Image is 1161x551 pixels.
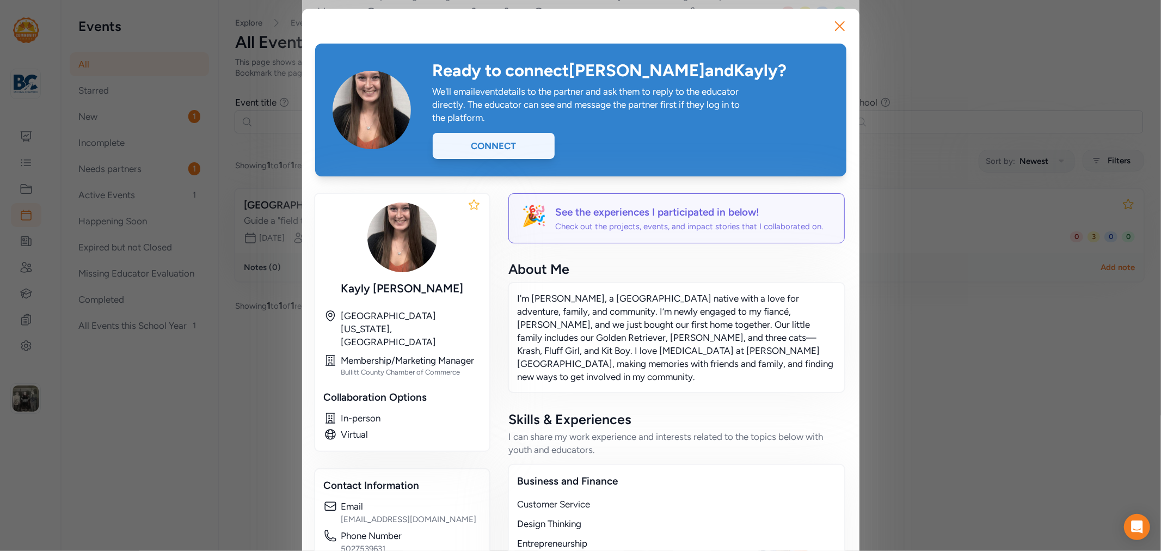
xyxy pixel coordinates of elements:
[333,71,411,149] img: h0GcCM1aRQWXUTSbhDzT
[433,61,829,81] div: Ready to connect [PERSON_NAME] and Kayly ?
[509,430,844,456] div: I can share my work experience and interests related to the topics below with youth and educators.
[324,478,481,493] div: Contact Information
[341,500,481,513] div: Email
[341,428,481,441] div: Virtual
[433,85,746,124] div: We'll email event details to the partner and ask them to reply to the educator directly. The educ...
[556,205,824,220] div: See the experiences I participated in below!
[518,537,836,550] div: Entrepreneurship
[324,281,481,296] div: Kayly [PERSON_NAME]
[367,203,437,272] img: h0GcCM1aRQWXUTSbhDzT
[341,309,481,348] div: [GEOGRAPHIC_DATA][US_STATE], [GEOGRAPHIC_DATA]
[341,514,481,525] div: [EMAIL_ADDRESS][DOMAIN_NAME]
[341,412,481,425] div: In-person
[341,368,481,377] div: Bullitt County Chamber of Commerce
[518,517,836,530] div: Design Thinking
[518,292,836,383] p: I'm [PERSON_NAME], a [GEOGRAPHIC_DATA] native with a love for adventure, family, and community. I...
[556,221,824,232] div: Check out the projects, events, and impact stories that I collaborated on.
[509,260,844,278] div: About Me
[341,529,481,542] div: Phone Number
[522,205,547,232] div: 🎉
[324,390,481,405] div: Collaboration Options
[518,498,836,511] div: Customer Service
[518,474,836,489] div: Business and Finance
[433,133,555,159] div: Connect
[341,354,481,367] div: Membership/Marketing Manager
[509,411,844,428] div: Skills & Experiences
[1124,514,1150,540] div: Open Intercom Messenger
